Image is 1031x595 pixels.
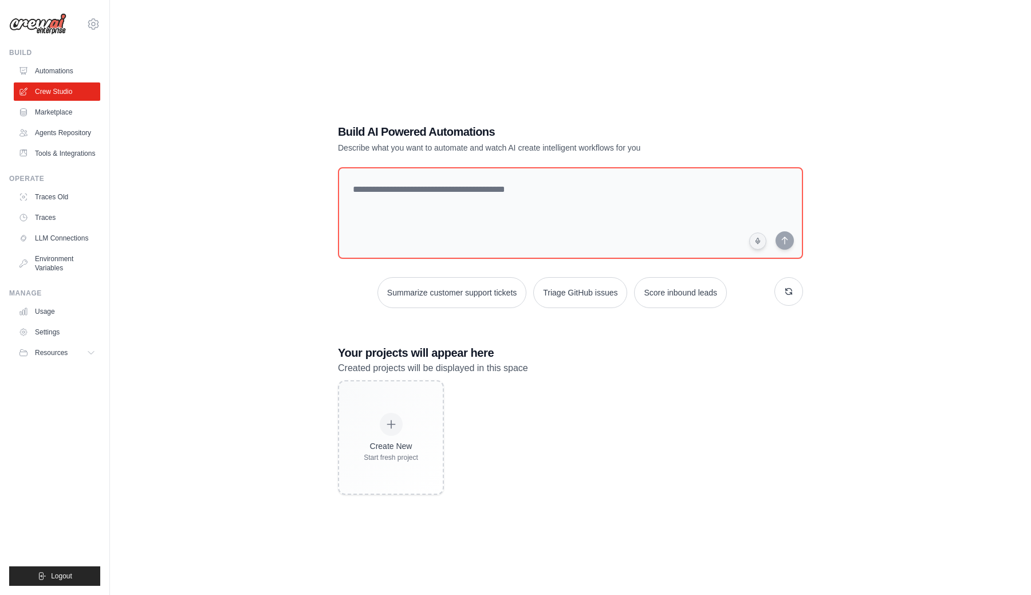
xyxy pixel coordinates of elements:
[14,229,100,247] a: LLM Connections
[9,174,100,183] div: Operate
[14,144,100,163] a: Tools & Integrations
[35,348,68,357] span: Resources
[14,344,100,362] button: Resources
[14,103,100,121] a: Marketplace
[14,188,100,206] a: Traces Old
[14,124,100,142] a: Agents Repository
[9,289,100,298] div: Manage
[14,82,100,101] a: Crew Studio
[14,208,100,227] a: Traces
[14,62,100,80] a: Automations
[338,361,803,376] p: Created projects will be displayed in this space
[9,566,100,586] button: Logout
[51,572,72,581] span: Logout
[749,233,766,250] button: Click to speak your automation idea
[364,453,418,462] div: Start fresh project
[338,142,723,153] p: Describe what you want to automate and watch AI create intelligent workflows for you
[634,277,727,308] button: Score inbound leads
[364,440,418,452] div: Create New
[9,13,66,35] img: Logo
[377,277,526,308] button: Summarize customer support tickets
[533,277,627,308] button: Triage GitHub issues
[14,323,100,341] a: Settings
[9,48,100,57] div: Build
[338,345,803,361] h3: Your projects will appear here
[14,302,100,321] a: Usage
[14,250,100,277] a: Environment Variables
[774,277,803,306] button: Get new suggestions
[338,124,723,140] h1: Build AI Powered Automations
